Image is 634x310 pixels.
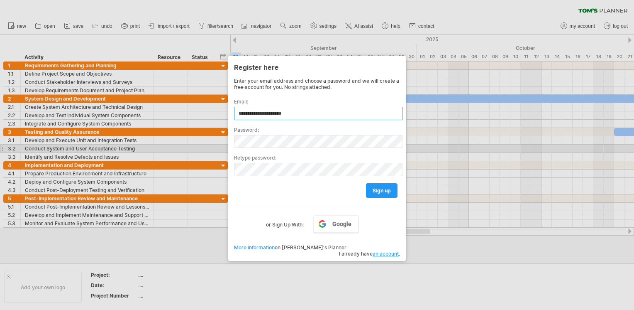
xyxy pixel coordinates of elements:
a: Google [314,215,358,233]
label: or Sign Up With: [266,215,304,229]
a: sign up [366,183,397,198]
div: Enter your email address and choose a password and we will create a free account for you. No stri... [234,78,400,90]
a: an account [373,251,399,257]
label: Retype password: [234,155,400,161]
a: More information [234,244,275,251]
label: Email: [234,98,400,105]
div: Register here [234,59,400,74]
span: sign up [373,187,391,194]
span: I already have . [339,251,400,257]
label: Password: [234,127,400,133]
span: on [PERSON_NAME]'s Planner [234,244,346,251]
span: Google [332,221,351,227]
